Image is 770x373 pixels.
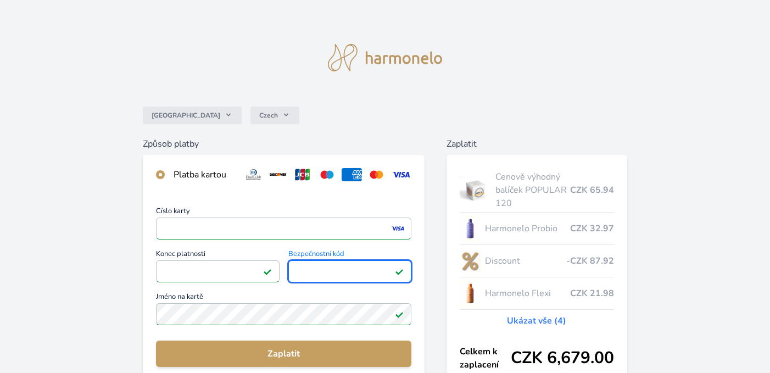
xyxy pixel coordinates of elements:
[570,287,614,300] span: CZK 21.98
[288,250,411,260] span: Bezpečnostní kód
[174,168,234,181] div: Platba kartou
[507,314,566,327] a: Ukázat vše (4)
[460,176,491,204] img: popular.jpg
[460,247,481,275] img: discount-lo.png
[143,137,425,151] h6: Způsob platby
[328,44,442,71] img: logo.svg
[485,287,570,300] span: Harmonelo Flexi
[485,222,570,235] span: Harmonelo Probio
[156,208,411,218] span: Číslo karty
[165,347,403,360] span: Zaplatit
[460,345,511,371] span: Celkem k zaplacení
[366,168,387,181] img: mc.svg
[143,107,242,124] button: [GEOGRAPHIC_DATA]
[395,267,404,276] img: Platné pole
[161,221,406,236] iframe: Iframe pro číslo karty
[485,254,566,268] span: Discount
[268,168,288,181] img: discover.svg
[570,183,614,197] span: CZK 65.94
[317,168,337,181] img: maestro.svg
[447,137,627,151] h6: Zaplatit
[511,348,614,368] span: CZK 6,679.00
[460,280,481,307] img: CLEAN_FLEXI_se_stinem_x-hi_(1)-lo.jpg
[152,111,220,120] span: [GEOGRAPHIC_DATA]
[156,341,411,367] button: Zaplatit
[263,267,272,276] img: Platné pole
[566,254,614,268] span: -CZK 87.92
[495,170,570,210] span: Cenově výhodný balíček POPULAR 120
[391,168,411,181] img: visa.svg
[156,250,279,260] span: Konec platnosti
[243,168,264,181] img: diners.svg
[161,264,274,279] iframe: Iframe pro datum vypršení platnosti
[250,107,299,124] button: Czech
[156,293,411,303] span: Jméno na kartě
[390,224,405,233] img: visa
[570,222,614,235] span: CZK 32.97
[293,168,313,181] img: jcb.svg
[342,168,362,181] img: amex.svg
[395,310,404,319] img: Platné pole
[156,303,411,325] input: Jméno na kartěPlatné pole
[460,215,481,242] img: CLEAN_PROBIO_se_stinem_x-lo.jpg
[259,111,278,120] span: Czech
[293,264,406,279] iframe: Iframe pro bezpečnostní kód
